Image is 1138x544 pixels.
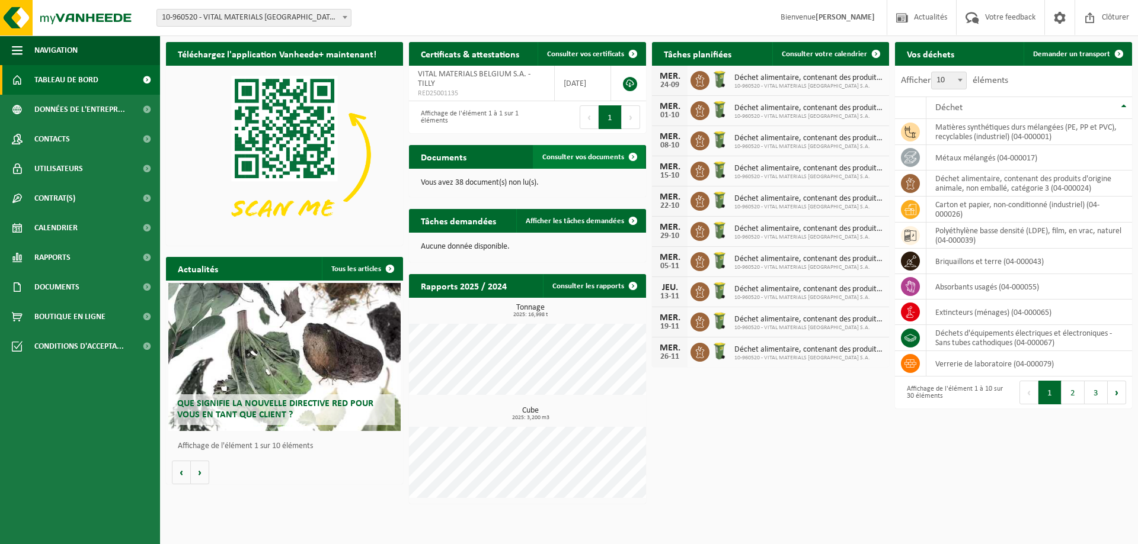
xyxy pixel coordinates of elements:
[34,184,75,213] span: Contrat(s)
[734,315,883,324] span: Déchet alimentaire, contenant des produits d'origine animale, non emballé, catég...
[34,36,78,65] span: Navigation
[709,281,730,301] img: WB-0140-HPE-GN-50
[658,232,682,240] div: 29-10
[658,141,682,150] div: 08-10
[658,162,682,172] div: MER.
[658,192,682,202] div: MER.
[734,173,883,181] span: 10-960520 - VITAL MATERIALS [GEOGRAPHIC_DATA] S.A.
[34,65,98,95] span: Tableau de bord
[926,274,1132,300] td: absorbants usagés (04-000055)
[526,217,624,225] span: Afficher les tâches demandées
[734,164,883,173] span: Déchet alimentaire, contenant des produits d'origine animale, non emballé, catég...
[421,179,634,187] p: Vous avez 38 document(s) non lu(s).
[658,223,682,232] div: MER.
[177,399,373,420] span: Que signifie la nouvelle directive RED pour vous en tant que client ?
[658,72,682,81] div: MER.
[658,313,682,323] div: MER.
[166,257,230,280] h2: Actualités
[415,407,646,421] h3: Cube
[409,209,508,232] h2: Tâches demandées
[34,124,70,154] span: Contacts
[658,343,682,353] div: MER.
[658,283,682,292] div: JEU.
[157,9,351,26] span: 10-960520 - VITAL MATERIALS BELGIUM S.A. - TILLY
[34,95,125,124] span: Données de l'entrepr...
[709,311,730,331] img: WB-0140-HPE-GN-50
[709,190,730,210] img: WB-0140-HPE-GN-50
[418,70,530,88] span: VITAL MATERIALS BELGIUM S.A. - TILLY
[516,209,645,233] a: Afficher les tâches demandées
[34,154,83,184] span: Utilisateurs
[895,42,966,65] h2: Vos déchets
[658,202,682,210] div: 22-10
[901,76,1008,85] label: Afficher éléments
[658,323,682,331] div: 19-11
[734,355,883,362] span: 10-960520 - VITAL MATERIALS [GEOGRAPHIC_DATA] S.A.
[418,89,545,98] span: RED25001135
[782,50,867,58] span: Consulter votre calendrier
[935,103,963,112] span: Déchet
[734,324,883,331] span: 10-960520 - VITAL MATERIALS [GEOGRAPHIC_DATA] S.A.
[322,257,402,281] a: Tous les articles
[1038,381,1062,404] button: 1
[178,442,397,450] p: Affichage de l'élément 1 sur 10 éléments
[658,253,682,262] div: MER.
[734,204,883,211] span: 10-960520 - VITAL MATERIALS [GEOGRAPHIC_DATA] S.A.
[734,255,883,264] span: Déchet alimentaire, contenant des produits d'origine animale, non emballé, catég...
[1085,381,1108,404] button: 3
[547,50,624,58] span: Consulter vos certificats
[1062,381,1085,404] button: 2
[168,283,401,431] a: Que signifie la nouvelle directive RED pour vous en tant que client ?
[599,105,622,129] button: 1
[658,172,682,180] div: 15-10
[926,145,1132,170] td: métaux mélangés (04-000017)
[543,274,645,298] a: Consulter les rapports
[816,13,875,22] strong: [PERSON_NAME]
[191,461,209,484] button: Volgende
[926,300,1132,325] td: extincteurs (ménages) (04-000065)
[34,302,106,331] span: Boutique en ligne
[156,9,351,27] span: 10-960520 - VITAL MATERIALS BELGIUM S.A. - TILLY
[734,104,883,113] span: Déchet alimentaire, contenant des produits d'origine animale, non emballé, catég...
[658,292,682,301] div: 13-11
[172,461,191,484] button: Vorige
[926,223,1132,249] td: polyéthylène basse densité (LDPE), film, en vrac, naturel (04-000039)
[901,379,1008,405] div: Affichage de l'élément 1 à 10 sur 30 éléments
[658,353,682,361] div: 26-11
[709,220,730,240] img: WB-0140-HPE-GN-50
[415,304,646,318] h3: Tonnage
[734,134,883,143] span: Déchet alimentaire, contenant des produits d'origine animale, non emballé, catég...
[34,331,124,361] span: Conditions d'accepta...
[734,264,883,271] span: 10-960520 - VITAL MATERIALS [GEOGRAPHIC_DATA] S.A.
[166,42,388,65] h2: Téléchargez l'application Vanheede+ maintenant!
[926,249,1132,274] td: briquaillons et terre (04-000043)
[622,105,640,129] button: Next
[34,243,71,272] span: Rapports
[734,345,883,355] span: Déchet alimentaire, contenant des produits d'origine animale, non emballé, catég...
[658,132,682,141] div: MER.
[709,69,730,89] img: WB-0140-HPE-GN-50
[926,351,1132,376] td: verrerie de laboratoire (04-000079)
[34,272,79,302] span: Documents
[421,243,634,251] p: Aucune donnée disponible.
[709,341,730,361] img: WB-0140-HPE-GN-50
[415,415,646,421] span: 2025: 3,200 m3
[580,105,599,129] button: Previous
[533,145,645,169] a: Consulter vos documents
[409,42,531,65] h2: Certificats & attestations
[652,42,743,65] h2: Tâches planifiées
[34,213,78,243] span: Calendrier
[1019,381,1038,404] button: Previous
[931,72,967,89] span: 10
[734,83,883,90] span: 10-960520 - VITAL MATERIALS [GEOGRAPHIC_DATA] S.A.
[734,234,883,241] span: 10-960520 - VITAL MATERIALS [GEOGRAPHIC_DATA] S.A.
[709,130,730,150] img: WB-0140-HPE-GN-50
[926,325,1132,351] td: déchets d'équipements électriques et électroniques - Sans tubes cathodiques (04-000067)
[658,262,682,271] div: 05-11
[772,42,888,66] a: Consulter votre calendrier
[415,104,522,130] div: Affichage de l'élément 1 à 1 sur 1 éléments
[734,294,883,301] span: 10-960520 - VITAL MATERIALS [GEOGRAPHIC_DATA] S.A.
[658,111,682,120] div: 01-10
[734,285,883,294] span: Déchet alimentaire, contenant des produits d'origine animale, non emballé, catég...
[409,274,519,297] h2: Rapports 2025 / 2024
